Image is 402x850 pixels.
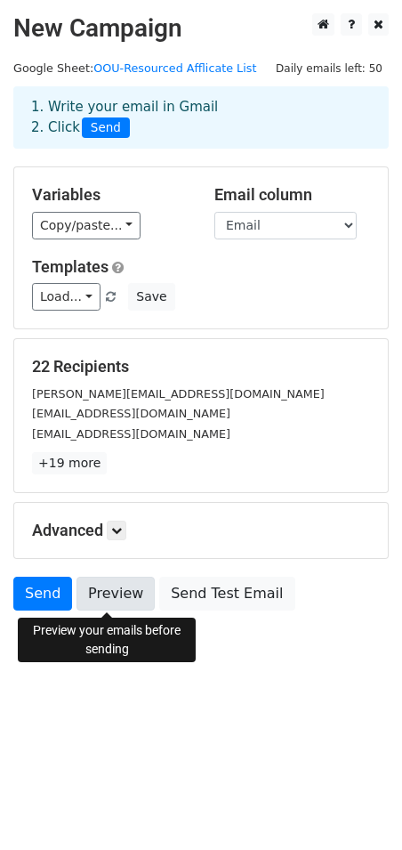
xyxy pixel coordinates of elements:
small: Google Sheet: [13,61,256,75]
a: Send [13,577,72,611]
small: [EMAIL_ADDRESS][DOMAIN_NAME] [32,427,230,441]
a: Preview [76,577,155,611]
div: 1. Write your email in Gmail 2. Click [18,97,384,138]
iframe: Chat Widget [313,765,402,850]
a: Send Test Email [159,577,294,611]
button: Save [128,283,174,311]
a: Copy/paste... [32,212,141,239]
a: Load... [32,283,100,311]
small: [EMAIL_ADDRESS][DOMAIN_NAME] [32,407,230,420]
a: OOU-Resourced Afflicate List [93,61,256,75]
span: Send [82,117,130,139]
a: Templates [32,257,109,276]
h5: 22 Recipients [32,357,370,376]
a: +19 more [32,452,107,474]
h5: Email column [214,185,370,205]
small: [PERSON_NAME][EMAIL_ADDRESS][DOMAIN_NAME] [32,387,325,401]
span: Daily emails left: 50 [269,59,389,78]
h5: Variables [32,185,188,205]
a: Daily emails left: 50 [269,61,389,75]
div: Preview your emails before sending [18,618,196,662]
h2: New Campaign [13,13,389,44]
h5: Advanced [32,521,370,540]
